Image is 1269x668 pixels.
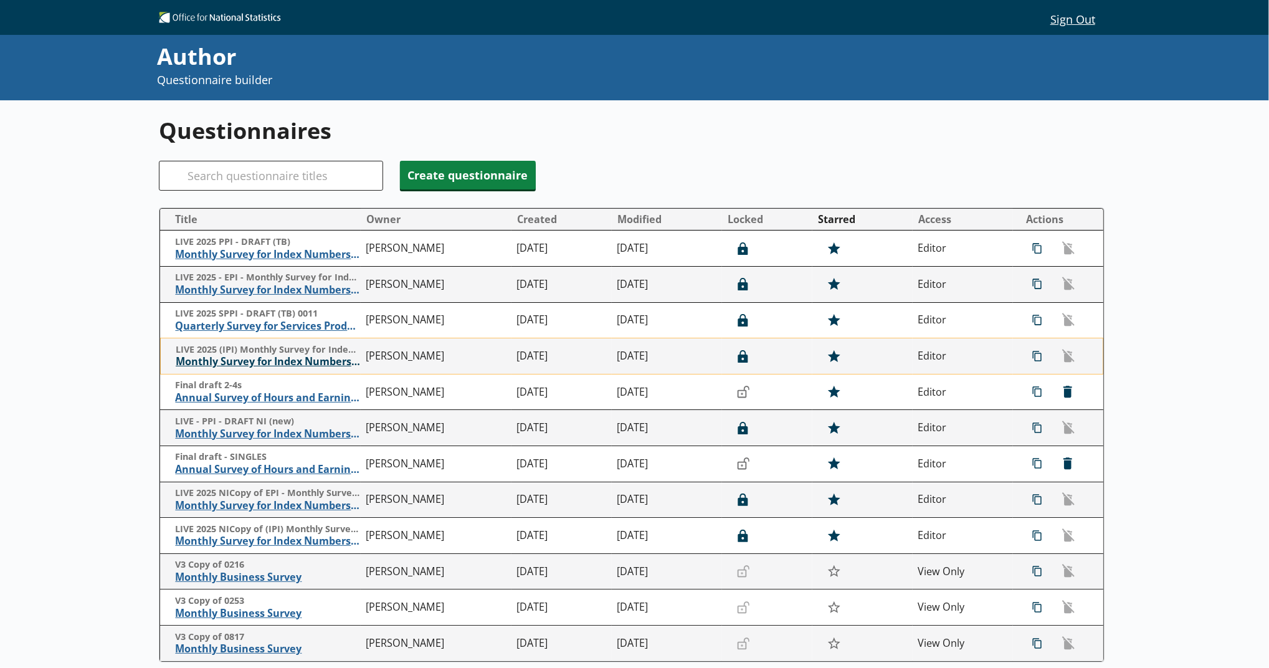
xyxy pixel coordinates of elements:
span: Monthly Survey for Index Numbers of Export Prices - Price Quotation Return [175,284,360,297]
button: Lock [731,381,756,403]
td: Editor [913,374,1013,410]
span: LIVE 2025 NICopy of (IPI) Monthly Survey for Index Numbers of Import Prices - Price Quotation Return [175,523,360,535]
button: Locked [723,209,812,229]
td: Editor [913,267,1013,303]
td: Editor [913,410,1013,446]
td: View Only [913,626,1013,662]
td: [DATE] [612,231,722,267]
td: [DATE] [612,482,722,518]
td: [DATE] [511,302,612,338]
h1: Questionnaires [159,115,1105,146]
button: Lock [731,417,756,439]
td: Editor [913,518,1013,554]
th: Actions [1013,209,1103,231]
td: [DATE] [511,338,612,375]
td: [DATE] [511,589,612,626]
td: [DATE] [612,410,722,446]
td: [PERSON_NAME] [361,553,511,589]
span: Monthly Survey for Index Numbers of Producer Prices - Price Quotation Return [175,248,360,261]
td: [DATE] [612,267,722,303]
span: Final draft - SINGLES [175,451,360,463]
td: [DATE] [612,553,722,589]
td: Editor [913,338,1013,375]
button: Modified [612,209,721,229]
td: [DATE] [612,518,722,554]
span: Monthly Survey for Index Numbers of Export Prices - Price Quotation Return [175,499,360,512]
span: LIVE - PPI - DRAFT NI (new) [175,416,360,427]
td: [PERSON_NAME] [361,338,511,375]
td: Editor [913,482,1013,518]
button: Lock [731,310,756,331]
td: [DATE] [511,267,612,303]
span: Final draft 2-4s [175,379,360,391]
td: [PERSON_NAME] [361,374,511,410]
span: Annual Survey of Hours and Earnings ([PERSON_NAME]) [175,391,360,404]
td: [DATE] [612,626,722,662]
button: Title [165,209,360,229]
td: [PERSON_NAME] [361,626,511,662]
span: V3 Copy of 0216 [175,559,360,571]
button: Create questionnaire [400,161,536,189]
span: LIVE 2025 SPPI - DRAFT (TB) 0011 [175,308,360,320]
td: [DATE] [612,589,722,626]
td: [DATE] [511,482,612,518]
button: Star [821,308,848,332]
button: Star [821,523,848,547]
td: [DATE] [511,374,612,410]
button: Created [512,209,611,229]
input: Search questionnaire titles [159,161,383,191]
button: Starred [813,209,912,229]
p: Questionnaire builder [157,72,855,88]
button: Star [821,237,848,260]
span: Quarterly Survey for Services Producer Price Indices [175,320,360,333]
td: [PERSON_NAME] [361,446,511,482]
td: [DATE] [511,553,612,589]
td: [DATE] [511,410,612,446]
td: View Only [913,589,1013,626]
td: [PERSON_NAME] [361,302,511,338]
td: [DATE] [612,374,722,410]
td: [DATE] [612,446,722,482]
button: Lock [731,274,756,295]
td: [DATE] [612,302,722,338]
td: View Only [913,553,1013,589]
button: Sign Out [1041,8,1105,29]
span: Monthly Business Survey [175,607,360,620]
span: V3 Copy of 0817 [175,631,360,643]
span: Monthly Survey for Index Numbers of Producer Prices - Price Quotation Return [175,427,360,441]
td: [PERSON_NAME] [361,410,511,446]
td: [PERSON_NAME] [361,589,511,626]
button: Star [821,596,848,619]
button: Star [821,272,848,296]
td: [PERSON_NAME] [361,267,511,303]
td: Editor [913,231,1013,267]
button: Lock [731,489,756,510]
button: Star [821,452,848,475]
div: Author [157,41,855,72]
button: Lock [731,453,756,474]
span: Monthly Survey for Index Numbers of Import Prices - Price Quotation Return [175,535,360,548]
span: LIVE 2025 PPI - DRAFT (TB) [175,236,360,248]
span: V3 Copy of 0253 [175,595,360,607]
span: LIVE 2025 NICopy of EPI - Monthly Survey for Index Numbers of Export Prices - Price Quotation Retur [175,487,360,499]
td: [PERSON_NAME] [361,518,511,554]
span: LIVE 2025 - EPI - Monthly Survey for Index Numbers of Export Prices - Price Quotation Retur [175,272,360,284]
button: Owner [361,209,511,229]
button: Star [821,344,848,368]
td: [PERSON_NAME] [361,482,511,518]
td: [DATE] [511,626,612,662]
button: Star [821,488,848,512]
td: [DATE] [511,231,612,267]
button: Star [821,631,848,655]
button: Star [821,560,848,583]
button: Lock [731,238,756,259]
td: [DATE] [612,338,722,375]
td: Editor [913,446,1013,482]
button: Lock [731,525,756,546]
td: [PERSON_NAME] [361,231,511,267]
span: LIVE 2025 (IPI) Monthly Survey for Index Numbers of Import Prices - Price Quotation Return [176,344,360,356]
span: Monthly Business Survey [175,642,360,656]
button: Star [821,416,848,440]
td: [DATE] [511,518,612,554]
